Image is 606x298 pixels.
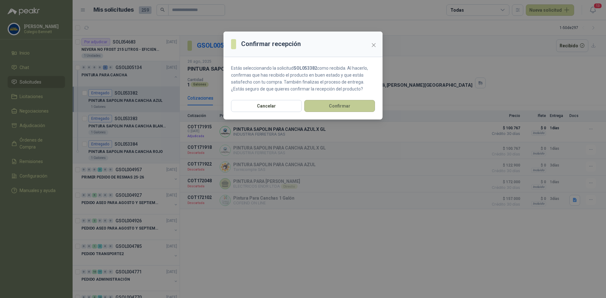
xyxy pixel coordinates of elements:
button: Cancelar [231,100,302,112]
h3: Confirmar recepción [241,39,301,49]
p: Estás seleccionando la solicitud como recibida. Al hacerlo, confirmas que has recibido el product... [231,65,375,92]
button: Confirmar [304,100,375,112]
span: close [371,43,376,48]
strong: SOL053382 [294,66,317,71]
button: Close [369,40,379,50]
